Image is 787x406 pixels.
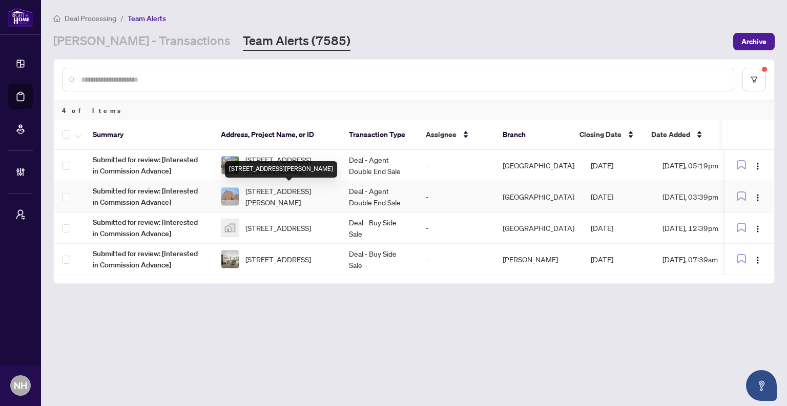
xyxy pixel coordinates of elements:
[754,194,762,202] img: Logo
[583,150,654,181] td: [DATE]
[583,244,654,275] td: [DATE]
[643,120,735,150] th: Date Added
[418,181,494,212] td: -
[128,14,166,23] span: Team Alerts
[583,212,654,244] td: [DATE]
[341,181,418,212] td: Deal - Agent Double End Sale
[93,185,204,208] span: Submitted for review: [Interested in Commission Advance]
[426,129,457,140] span: Assignee
[494,244,583,275] td: [PERSON_NAME]
[746,370,777,401] button: Open asap
[341,212,418,244] td: Deal - Buy Side Sale
[221,188,239,205] img: thumbnail-img
[245,254,311,265] span: [STREET_ADDRESS]
[654,212,747,244] td: [DATE], 12:39pm
[221,157,239,174] img: thumbnail-img
[418,150,494,181] td: -
[571,120,643,150] th: Closing Date
[243,32,350,51] a: Team Alerts (7585)
[120,12,123,24] li: /
[494,181,583,212] td: [GEOGRAPHIC_DATA]
[93,217,204,239] span: Submitted for review: [Interested in Commission Advance]
[494,150,583,181] td: [GEOGRAPHIC_DATA]
[583,181,654,212] td: [DATE]
[750,220,766,236] button: Logo
[654,181,747,212] td: [DATE], 03:39pm
[213,120,341,150] th: Address, Project Name, or ID
[494,120,571,150] th: Branch
[53,15,60,22] span: home
[93,248,204,270] span: Submitted for review: [Interested in Commission Advance]
[742,68,766,91] button: filter
[494,212,583,244] td: [GEOGRAPHIC_DATA]
[418,244,494,275] td: -
[85,120,213,150] th: Summary
[750,157,766,173] button: Logo
[221,219,239,237] img: thumbnail-img
[54,101,774,120] div: 4 of Items
[651,129,690,140] span: Date Added
[65,14,116,23] span: Deal Processing
[579,129,622,140] span: Closing Date
[754,225,762,233] img: Logo
[754,162,762,170] img: Logo
[750,188,766,205] button: Logo
[418,120,494,150] th: Assignee
[341,244,418,275] td: Deal - Buy Side Sale
[418,212,494,244] td: -
[733,33,775,50] button: Archive
[654,244,747,275] td: [DATE], 07:39am
[8,8,33,27] img: logo
[341,150,418,181] td: Deal - Agent Double End Sale
[225,161,337,178] div: [STREET_ADDRESS][PERSON_NAME]
[93,154,204,177] span: Submitted for review: [Interested in Commission Advance]
[754,256,762,264] img: Logo
[654,150,747,181] td: [DATE], 05:19pm
[750,251,766,267] button: Logo
[751,76,758,83] span: filter
[245,154,333,177] span: [STREET_ADDRESS][PERSON_NAME][PERSON_NAME]
[15,209,26,220] span: user-switch
[245,185,333,208] span: [STREET_ADDRESS][PERSON_NAME]
[14,378,27,393] span: NH
[53,32,231,51] a: [PERSON_NAME] - Transactions
[341,120,418,150] th: Transaction Type
[245,222,311,234] span: [STREET_ADDRESS]
[221,250,239,268] img: thumbnail-img
[741,33,767,50] span: Archive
